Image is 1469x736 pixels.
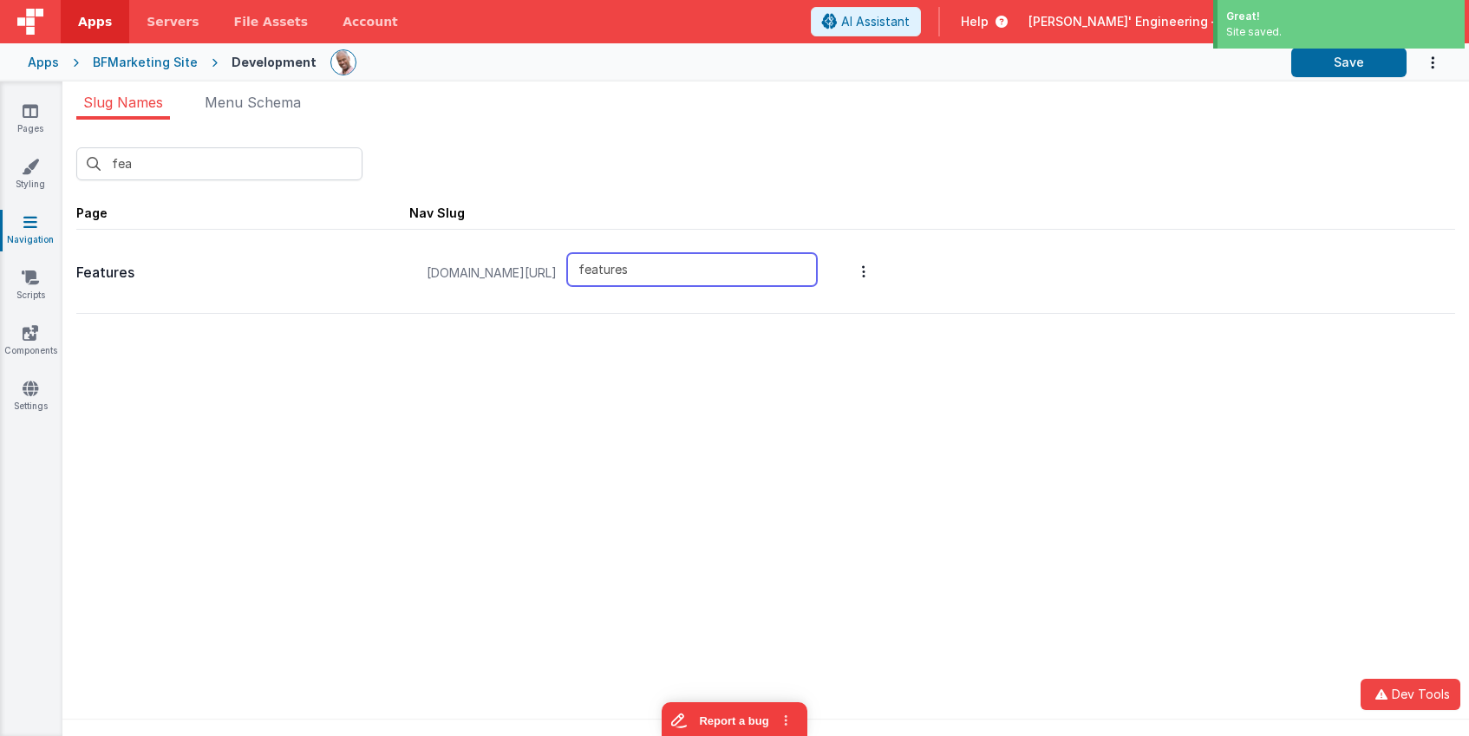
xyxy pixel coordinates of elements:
[1361,679,1460,710] button: Dev Tools
[1226,9,1456,24] div: Great!
[28,54,59,71] div: Apps
[1291,48,1407,77] button: Save
[1226,24,1456,40] div: Site saved.
[83,94,163,111] span: Slug Names
[416,240,567,306] span: [DOMAIN_NAME][URL]
[852,237,876,306] button: Options
[76,205,409,222] div: Page
[811,7,921,36] button: AI Assistant
[961,13,989,30] span: Help
[78,13,112,30] span: Apps
[147,13,199,30] span: Servers
[567,253,817,286] input: Enter a slug name
[1028,13,1224,30] span: [PERSON_NAME]' Engineering —
[841,13,910,30] span: AI Assistant
[1407,45,1441,81] button: Options
[205,94,301,111] span: Menu Schema
[331,50,356,75] img: 11ac31fe5dc3d0eff3fbbbf7b26fa6e1
[232,54,317,71] div: Development
[1028,13,1455,30] button: [PERSON_NAME]' Engineering — [EMAIL_ADDRESS][DOMAIN_NAME]
[76,261,409,285] p: Features
[234,13,309,30] span: File Assets
[93,54,198,71] div: BFMarketing Site
[409,205,465,222] div: Nav Slug
[76,147,362,180] input: Search by slug, id, or page name ...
